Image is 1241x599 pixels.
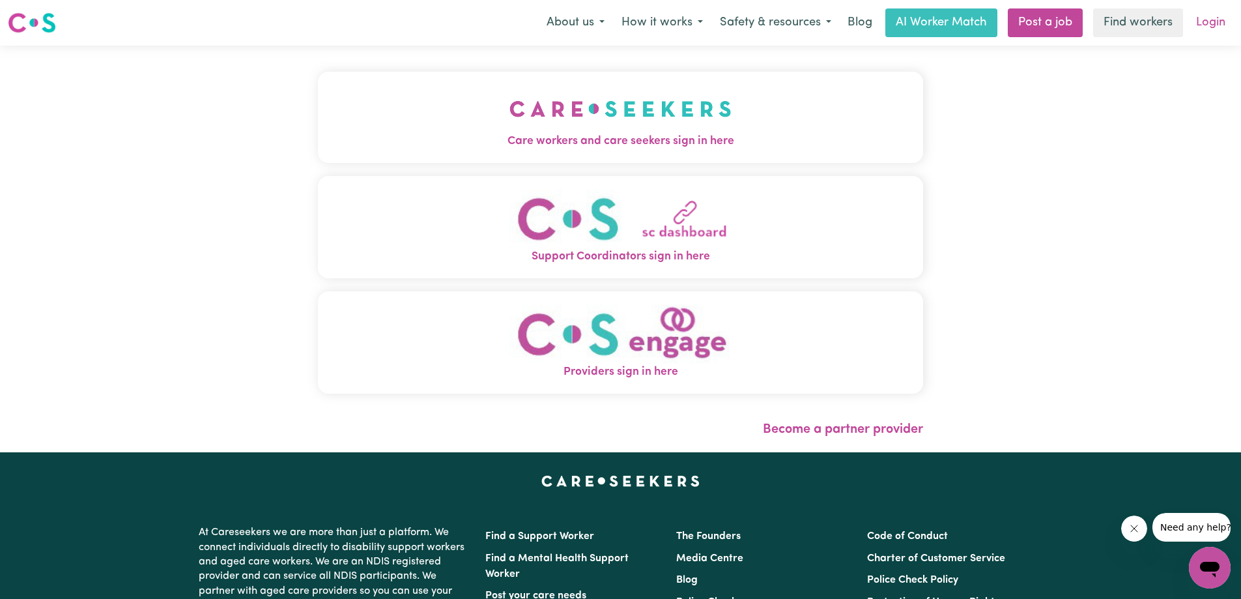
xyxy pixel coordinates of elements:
img: Careseekers logo [8,11,56,35]
a: Code of Conduct [867,531,948,542]
span: Support Coordinators sign in here [318,248,923,265]
a: Blog [676,575,698,585]
button: Providers sign in here [318,291,923,394]
a: Police Check Policy [867,575,958,585]
a: Login [1188,8,1233,37]
button: Care workers and care seekers sign in here [318,72,923,163]
a: Find workers [1093,8,1183,37]
a: Blog [840,8,880,37]
a: Charter of Customer Service [867,553,1005,564]
iframe: Close message [1121,516,1147,542]
a: Post a job [1008,8,1083,37]
button: Safety & resources [711,9,840,37]
a: The Founders [676,531,741,542]
iframe: Button to launch messaging window [1189,547,1231,589]
button: How it works [613,9,711,37]
span: Need any help? [8,9,79,20]
a: Find a Mental Health Support Worker [485,553,629,579]
a: Careseekers logo [8,8,56,38]
a: AI Worker Match [885,8,997,37]
a: Media Centre [676,553,743,564]
button: About us [538,9,613,37]
a: Become a partner provider [763,423,923,436]
button: Support Coordinators sign in here [318,176,923,278]
iframe: Message from company [1152,513,1231,542]
span: Care workers and care seekers sign in here [318,133,923,150]
a: Careseekers home page [541,476,700,486]
a: Find a Support Worker [485,531,594,542]
span: Providers sign in here [318,364,923,381]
